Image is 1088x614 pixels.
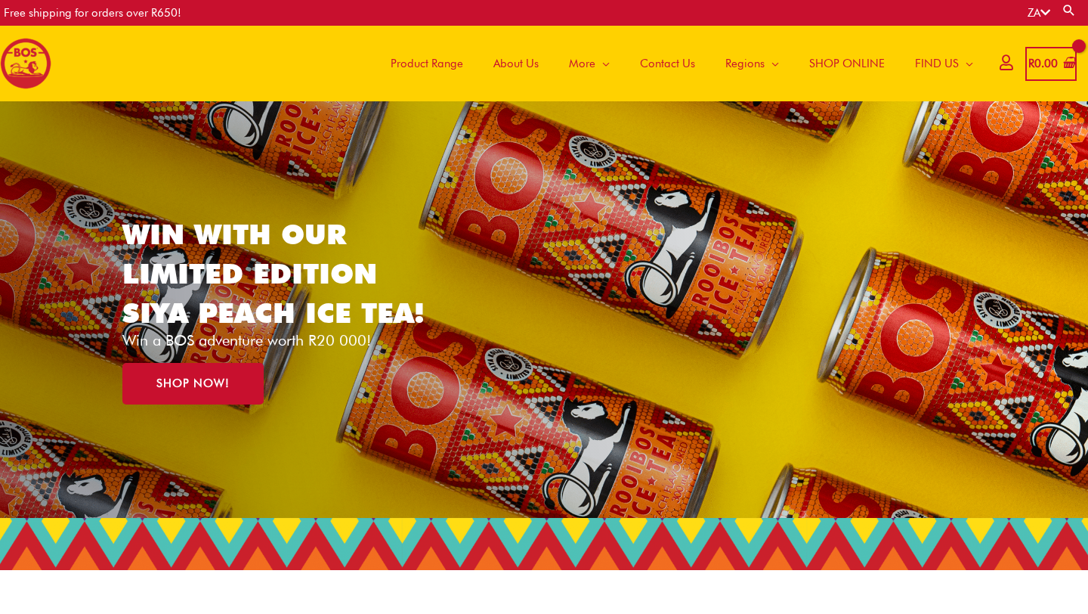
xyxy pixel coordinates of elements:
a: ZA [1028,6,1050,20]
a: View Shopping Cart, empty [1025,47,1077,81]
a: About Us [478,26,554,101]
a: WIN WITH OUR LIMITED EDITION SIYA PEACH ICE TEA! [122,217,425,330]
a: SHOP NOW! [122,363,264,405]
span: About Us [493,41,539,86]
span: More [569,41,595,86]
p: Win a BOS adventure worth R20 000! [122,333,448,348]
span: FIND US [915,41,959,86]
span: R [1028,57,1034,70]
span: Product Range [391,41,463,86]
bdi: 0.00 [1028,57,1058,70]
a: More [554,26,625,101]
a: Product Range [376,26,478,101]
a: Search button [1062,3,1077,17]
span: SHOP NOW! [156,378,230,389]
a: Regions [710,26,794,101]
a: SHOP ONLINE [794,26,900,101]
span: SHOP ONLINE [809,41,885,86]
a: Contact Us [625,26,710,101]
nav: Site Navigation [364,26,988,101]
span: Contact Us [640,41,695,86]
span: Regions [725,41,765,86]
